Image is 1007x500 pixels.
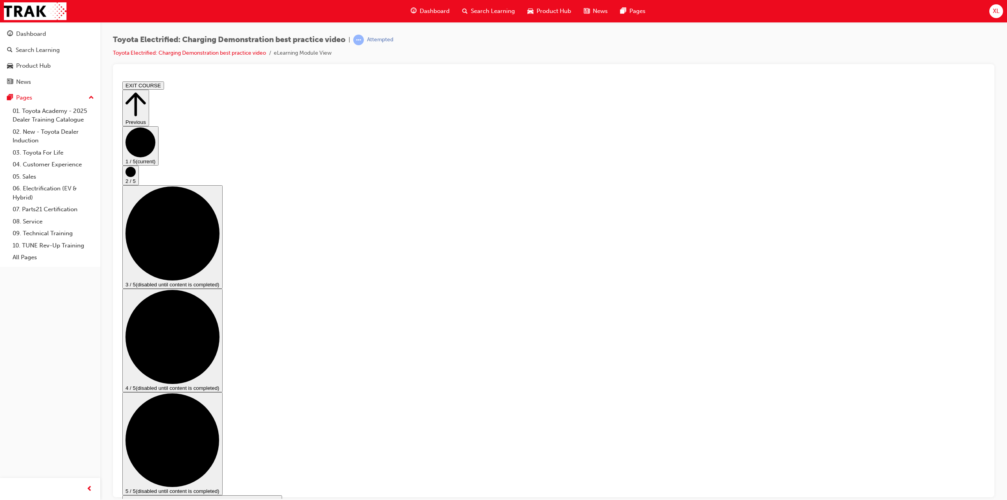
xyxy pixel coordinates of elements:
[367,36,393,44] div: Attempted
[3,75,97,89] a: News
[9,203,97,216] a: 07. Parts21 Certification
[17,203,100,209] span: (disabled until content is completed)
[629,7,646,16] span: Pages
[353,35,364,45] span: learningRecordVerb_ATTEMPT-icon
[9,105,97,126] a: 01. Toyota Academy - 2025 Dealer Training Catalogue
[6,41,27,47] span: Previous
[411,6,417,16] span: guage-icon
[620,6,626,16] span: pages-icon
[17,307,100,313] span: (disabled until content is completed)
[577,3,614,19] a: news-iconNews
[593,7,608,16] span: News
[9,183,97,203] a: 06. Electrification (EV & Hybrid)
[7,94,13,101] span: pages-icon
[3,11,30,48] button: Previous
[16,61,51,70] div: Product Hub
[3,314,103,417] button: 5 / 5(disabled until content is completed)
[16,30,46,39] div: Dashboard
[471,7,515,16] span: Search Learning
[3,27,97,41] a: Dashboard
[9,240,97,252] a: 10. TUNE Rev-Up Training
[3,43,97,57] a: Search Learning
[9,159,97,171] a: 04. Customer Experience
[3,25,97,90] button: DashboardSearch LearningProduct HubNews
[989,4,1003,18] button: XL
[3,87,20,107] button: 2 / 5
[420,7,450,16] span: Dashboard
[3,90,97,105] button: Pages
[7,47,13,54] span: search-icon
[349,35,350,44] span: |
[9,126,97,147] a: 02. New - Toyota Dealer Induction
[521,3,577,19] a: car-iconProduct Hub
[16,93,32,102] div: Pages
[4,2,66,20] img: Trak
[6,410,17,416] span: 5 / 5
[9,216,97,228] a: 08. Service
[456,3,521,19] a: search-iconSearch Learning
[6,100,17,106] span: 2 / 5
[3,3,45,11] button: EXIT COURSE
[537,7,571,16] span: Product Hub
[462,6,468,16] span: search-icon
[87,484,92,494] span: prev-icon
[16,46,60,55] div: Search Learning
[6,80,17,86] span: 1 / 5
[3,210,103,314] button: 4 / 5(disabled until content is completed)
[113,50,266,56] a: Toyota Electrified: Charging Demonstration best practice video
[9,251,97,264] a: All Pages
[404,3,456,19] a: guage-iconDashboard
[113,35,345,44] span: Toyota Electrified: Charging Demonstration best practice video
[16,77,31,87] div: News
[584,6,590,16] span: news-icon
[6,307,17,313] span: 4 / 5
[993,7,1000,16] span: XL
[7,63,13,70] span: car-icon
[7,79,13,86] span: news-icon
[6,203,17,209] span: 3 / 5
[89,93,94,103] span: up-icon
[17,410,100,416] span: (disabled until content is completed)
[7,31,13,38] span: guage-icon
[527,6,533,16] span: car-icon
[3,107,103,210] button: 3 / 5(disabled until content is completed)
[274,49,332,58] li: eLearning Module View
[9,227,97,240] a: 09. Technical Training
[17,80,36,86] span: (current)
[3,48,39,87] button: 1 / 5(current)
[3,59,97,73] a: Product Hub
[9,147,97,159] a: 03. Toyota For Life
[9,171,97,183] a: 05. Sales
[614,3,652,19] a: pages-iconPages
